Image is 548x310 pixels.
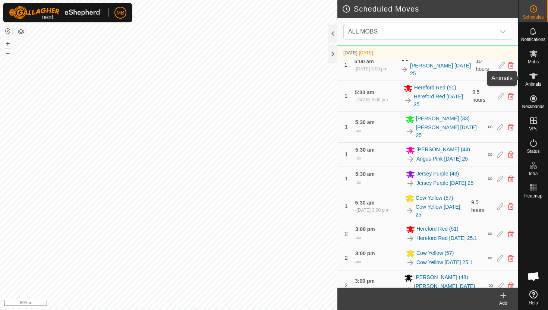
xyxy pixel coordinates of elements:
[355,278,375,284] span: 3:00 pm
[410,62,471,77] a: [PERSON_NAME] [DATE] 25
[357,234,361,241] span: ∞
[357,127,361,134] span: ∞
[519,287,548,308] a: Help
[356,66,387,72] span: [DATE] 3:00 pm
[355,257,361,266] div: -
[416,146,470,155] span: [PERSON_NAME] (44)
[416,249,454,258] span: Cow Yellow (57)
[356,97,388,102] span: [DATE] 3:00 pm
[3,27,12,36] button: Reset Map
[355,250,375,256] span: 3:00 pm
[355,58,374,64] span: 5:00 am
[345,175,348,181] span: 1
[357,155,361,161] span: ∞
[355,89,374,95] span: 5:30 am
[406,179,415,188] img: To
[416,179,473,187] a: Jersey Purple [DATE] 25
[357,259,361,265] span: ∞
[529,127,537,131] span: VPs
[117,9,125,17] span: MB
[406,258,415,267] img: To
[345,231,348,237] span: 2
[525,82,541,86] span: Animals
[416,194,453,203] span: Cow Yellow (57)
[355,226,375,232] span: 3:00 pm
[355,97,388,103] div: -
[415,273,468,282] span: [PERSON_NAME] (48)
[345,203,348,209] span: 1
[3,39,12,48] button: +
[488,230,492,237] span: ∞
[495,24,510,39] div: dropdown trigger
[524,194,542,198] span: Heatmap
[356,286,360,292] span: ∞
[416,234,477,242] a: Hereford Red [DATE] 25.1
[345,24,495,39] span: ALL MOBS
[476,58,489,72] span: 10 hours
[414,282,484,298] a: [PERSON_NAME] [DATE] 25.1
[522,104,544,109] span: Neckbands
[355,200,375,206] span: 5:30 am
[359,50,373,56] span: [DATE]
[488,300,518,307] div: Add
[522,265,545,288] div: Open chat
[355,233,361,242] div: -
[139,300,167,307] a: Privacy Policy
[523,15,544,19] span: Schedules
[416,155,468,163] a: Angus Pink [DATE] 25
[357,179,361,186] span: ∞
[528,60,539,64] span: Mobs
[343,50,358,56] span: [DATE]
[406,127,415,136] img: To
[488,175,492,182] span: ∞
[414,84,456,93] span: Hereford Red (51)
[404,96,412,105] img: To
[529,171,538,176] span: Infra
[488,282,493,289] span: ∞
[345,255,348,261] span: 2
[358,50,373,56] span: -
[406,234,415,243] img: To
[471,199,484,213] span: 9.5 hours
[527,149,539,154] span: Status
[355,154,361,163] div: -
[355,171,375,177] span: 5:30 am
[345,282,348,288] span: 2
[355,126,361,135] div: -
[521,37,545,42] span: Notifications
[344,62,347,68] span: 1
[416,259,473,266] a: Cow Yellow [DATE] 25.1
[404,286,413,294] img: To
[472,89,485,103] span: 9.5 hours
[348,28,378,35] span: ALL MOBS
[488,254,492,262] span: ∞
[488,123,493,130] span: ∞
[406,155,415,164] img: To
[529,301,538,305] span: Help
[405,206,414,215] img: To
[9,6,102,19] img: Gallagher Logo
[355,285,360,294] div: -
[414,93,468,108] a: Hereford Red [DATE] 25
[342,4,518,13] h2: Scheduled Moves
[416,203,467,219] a: Cow Yellow [DATE] 25
[3,49,12,58] button: –
[345,124,348,130] span: 1
[355,119,375,125] span: 5:30 am
[355,178,361,187] div: -
[176,300,198,307] a: Contact Us
[416,115,470,124] span: [PERSON_NAME] (33)
[355,66,387,72] div: -
[488,151,492,158] span: ∞
[16,27,25,36] button: Map Layers
[355,147,375,153] span: 5:30 am
[416,225,459,234] span: Hereford Red (51)
[345,151,348,157] span: 1
[355,207,388,213] div: -
[357,208,388,213] span: [DATE] 3:00 pm
[416,170,459,179] span: Jersey Purple (43)
[345,93,348,99] span: 1
[400,66,409,74] img: To
[416,124,484,139] a: [PERSON_NAME] [DATE] 25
